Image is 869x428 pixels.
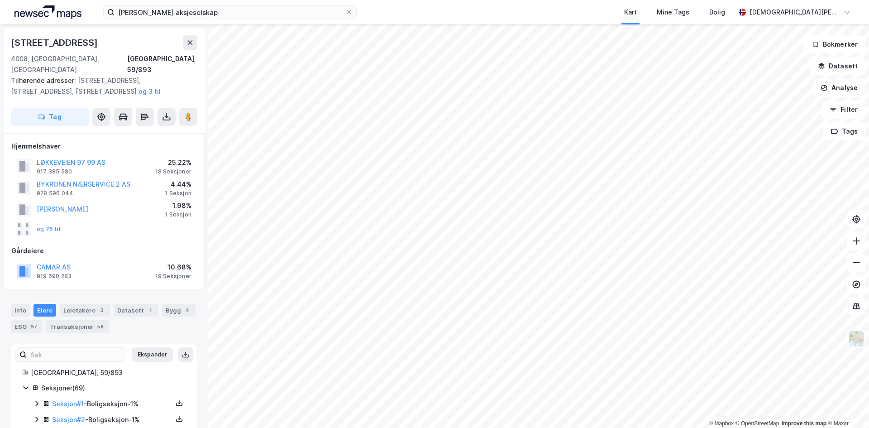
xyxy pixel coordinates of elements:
div: 19 Seksjoner [155,273,191,280]
div: 25.22% [155,157,191,168]
button: Datasett [810,57,865,75]
input: Søk på adresse, matrikkel, gårdeiere, leietakere eller personer [115,5,345,19]
div: 1 [146,306,155,315]
button: Filter [822,101,865,119]
div: Hjemmelshaver [11,141,197,152]
div: - Boligseksjon - 1% [52,414,172,425]
img: Z [848,330,865,347]
div: 4 [183,306,192,315]
div: 1.98% [165,200,191,211]
div: 928 596 044 [37,190,73,197]
div: [STREET_ADDRESS] [11,35,100,50]
div: Leietakere [60,304,110,317]
button: Bokmerker [804,35,865,53]
div: - Boligseksjon - 1% [52,399,172,409]
img: logo.a4113a55bc3d86da70a041830d287a7e.svg [14,5,81,19]
div: [GEOGRAPHIC_DATA], 59/893 [127,53,197,75]
iframe: Chat Widget [824,385,869,428]
div: 18 Seksjoner [155,168,191,175]
div: 67 [29,322,39,331]
div: 1 Seksjon [165,211,191,218]
button: Tags [823,122,865,140]
button: Analyse [813,79,865,97]
div: Datasett [114,304,158,317]
a: Mapbox [709,420,734,427]
div: Mine Tags [657,7,689,18]
button: Tag [11,108,89,126]
a: Improve this map [782,420,826,427]
a: Seksjon#2 [52,416,85,423]
div: [GEOGRAPHIC_DATA], 59/893 [31,367,186,378]
div: Info [11,304,30,317]
span: Tilhørende adresser: [11,77,78,84]
div: Seksjoner ( 69 ) [41,383,186,394]
div: Eiere [33,304,56,317]
div: Kontrollprogram for chat [824,385,869,428]
div: 4.44% [165,179,191,190]
div: [STREET_ADDRESS], [STREET_ADDRESS], [STREET_ADDRESS] [11,75,190,97]
div: 10.68% [155,262,191,273]
div: Transaksjoner [46,320,109,333]
div: Kart [624,7,637,18]
div: 917 385 580 [37,168,72,175]
a: Seksjon#1 [52,400,84,408]
div: Gårdeiere [11,245,197,256]
input: Søk [27,348,126,361]
button: Ekspander [132,347,173,362]
a: OpenStreetMap [735,420,779,427]
div: [DEMOGRAPHIC_DATA][PERSON_NAME][DEMOGRAPHIC_DATA] [750,7,840,18]
div: ESG [11,320,43,333]
div: 58 [95,322,105,331]
div: 919 690 283 [37,273,72,280]
div: 1 Seksjon [165,190,191,197]
div: 3 [97,306,106,315]
div: 4008, [GEOGRAPHIC_DATA], [GEOGRAPHIC_DATA] [11,53,127,75]
div: Bygg [162,304,196,317]
div: Bolig [709,7,725,18]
